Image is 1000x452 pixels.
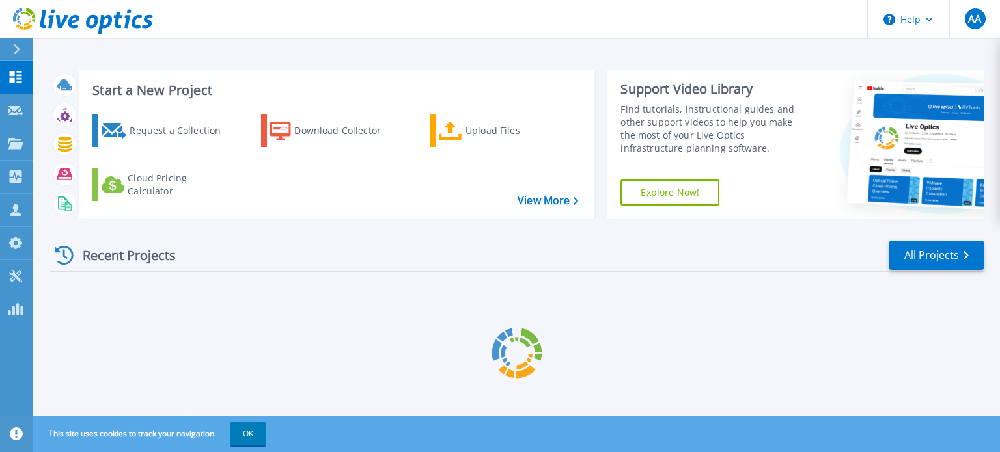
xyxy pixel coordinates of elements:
a: Upload Files [430,114,575,147]
span: AA [968,14,981,24]
div: Recent Projects [50,239,193,271]
a: All Projects [889,241,984,270]
span: This site uses cookies to track your navigation. [36,422,266,445]
div: Find tutorials, instructional guides and other support videos to help you make the most of your L... [620,103,809,155]
h3: Start a New Project [92,83,578,98]
a: Download Collector [261,114,406,147]
div: Upload Files [465,118,570,144]
div: Download Collector [294,118,398,144]
button: OK [230,422,266,445]
div: Cloud Pricing Calculator [128,172,232,198]
div: Support Video Library [620,81,809,98]
a: View More [518,194,578,207]
a: Request a Collection [92,114,238,147]
a: Cloud Pricing Calculator [92,168,238,201]
div: Request a Collection [130,118,234,144]
a: Explore Now! [620,179,719,206]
